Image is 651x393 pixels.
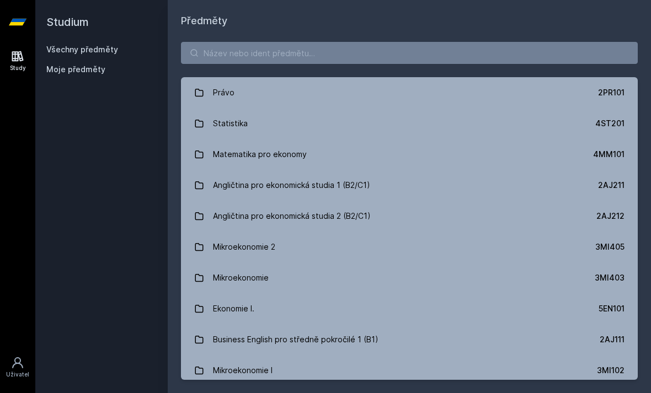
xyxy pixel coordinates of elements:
[46,64,105,75] span: Moje předměty
[181,77,638,108] a: Právo 2PR101
[213,329,378,351] div: Business English pro středně pokročilé 1 (B1)
[596,211,625,222] div: 2AJ212
[181,293,638,324] a: Ekonomie I. 5EN101
[600,334,625,345] div: 2AJ111
[213,359,273,381] div: Mikroekonomie I
[181,13,638,29] h1: Předměty
[213,236,275,258] div: Mikroekonomie 2
[46,45,118,54] a: Všechny předměty
[181,232,638,262] a: Mikroekonomie 2 3MI405
[595,118,625,129] div: 4ST201
[213,112,248,134] div: Statistika
[181,355,638,386] a: Mikroekonomie I 3MI102
[595,241,625,252] div: 3MI405
[598,180,625,191] div: 2AJ211
[2,351,33,384] a: Uživatel
[598,87,625,98] div: 2PR101
[213,82,234,104] div: Právo
[181,324,638,355] a: Business English pro středně pokročilé 1 (B1) 2AJ111
[213,267,269,289] div: Mikroekonomie
[593,149,625,160] div: 4MM101
[181,262,638,293] a: Mikroekonomie 3MI403
[213,143,307,165] div: Matematika pro ekonomy
[213,174,370,196] div: Angličtina pro ekonomická studia 1 (B2/C1)
[181,139,638,170] a: Matematika pro ekonomy 4MM101
[595,272,625,283] div: 3MI403
[213,205,371,227] div: Angličtina pro ekonomická studia 2 (B2/C1)
[181,170,638,201] a: Angličtina pro ekonomická studia 1 (B2/C1) 2AJ211
[181,108,638,139] a: Statistika 4ST201
[2,44,33,78] a: Study
[10,64,26,72] div: Study
[6,370,29,379] div: Uživatel
[213,298,254,320] div: Ekonomie I.
[181,201,638,232] a: Angličtina pro ekonomická studia 2 (B2/C1) 2AJ212
[599,303,625,314] div: 5EN101
[597,365,625,376] div: 3MI102
[181,42,638,64] input: Název nebo ident předmětu…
